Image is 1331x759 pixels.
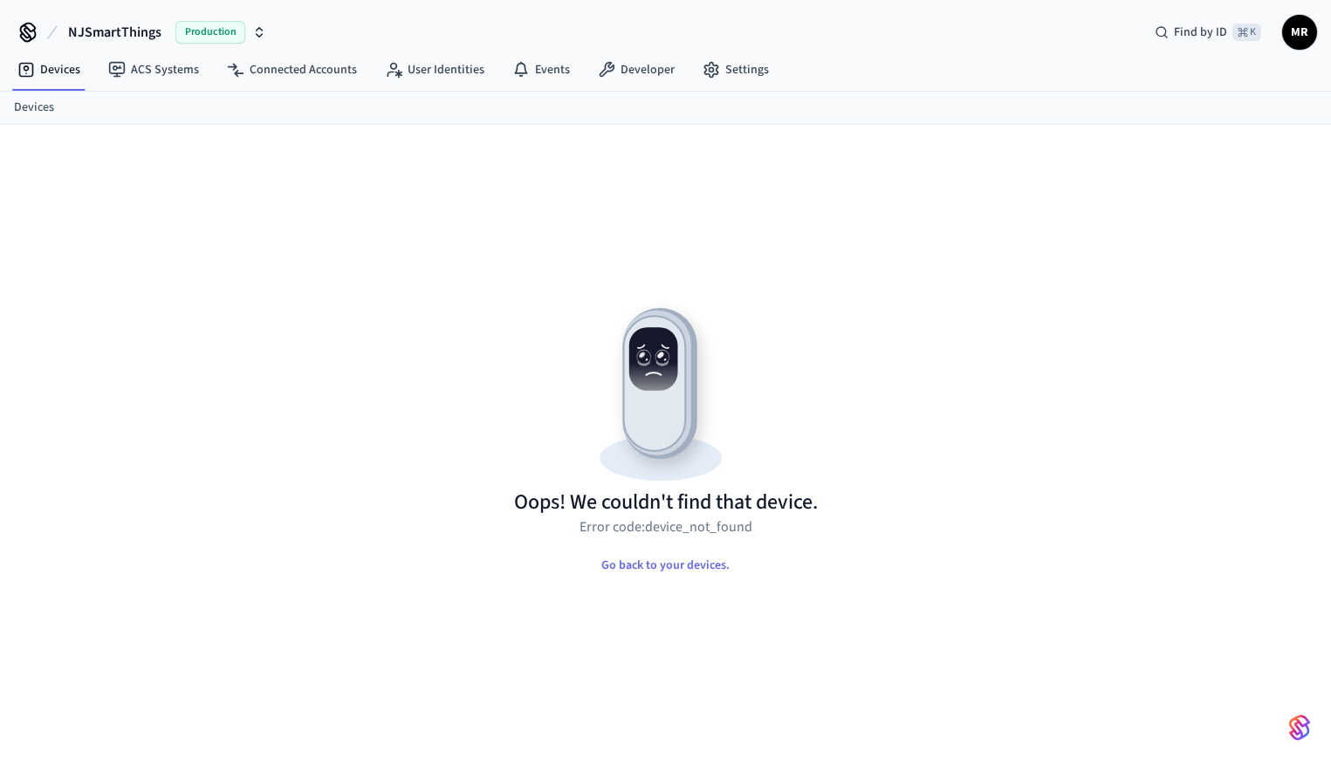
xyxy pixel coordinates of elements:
span: NJSmartThings [68,22,161,43]
a: Devices [14,99,54,117]
a: Developer [584,54,689,85]
div: Find by ID⌘ K [1141,17,1275,48]
a: ACS Systems [94,54,213,85]
img: Resource not found [514,293,818,489]
span: Production [175,21,245,44]
a: Events [498,54,584,85]
a: User Identities [371,54,498,85]
span: MR [1284,17,1315,48]
p: Error code: device_not_found [580,516,752,537]
button: Go back to your devices. [587,548,744,583]
span: Find by ID [1174,24,1227,41]
span: ⌘ K [1232,24,1261,41]
a: Settings [689,54,783,85]
a: Connected Accounts [213,54,371,85]
h1: Oops! We couldn't find that device. [514,489,818,516]
img: SeamLogoGradient.69752ec5.svg [1289,714,1310,742]
button: MR [1282,15,1317,50]
a: Devices [3,54,94,85]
